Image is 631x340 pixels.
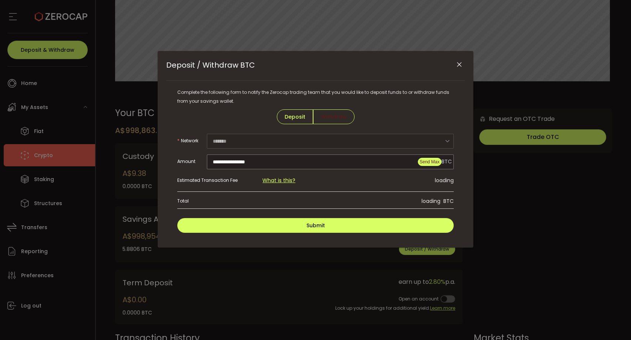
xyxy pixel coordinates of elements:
span: BTC [442,158,452,165]
div: loading [326,173,453,188]
label: Total [177,194,207,208]
a: What is this? [262,177,295,184]
span: Send Max [420,159,440,164]
label: Amount [177,154,207,169]
div: loading BTC [207,194,454,208]
span: Deposit [277,109,313,124]
div: Complete the following form to notify the Zerocap trading team that you would like to deposit fun... [177,88,454,106]
div: Deposit / Withdraw BTC [158,51,473,248]
button: Send Max [418,158,442,166]
button: Close [453,58,466,71]
span: Estimated Transaction Fee [177,177,238,183]
span: Deposit / Withdraw BTC [166,60,255,70]
span: Withdraw [313,109,355,124]
label: Network [177,133,207,148]
span: Submit [306,222,325,229]
iframe: Chat Widget [594,305,631,340]
button: Submit [177,218,454,233]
